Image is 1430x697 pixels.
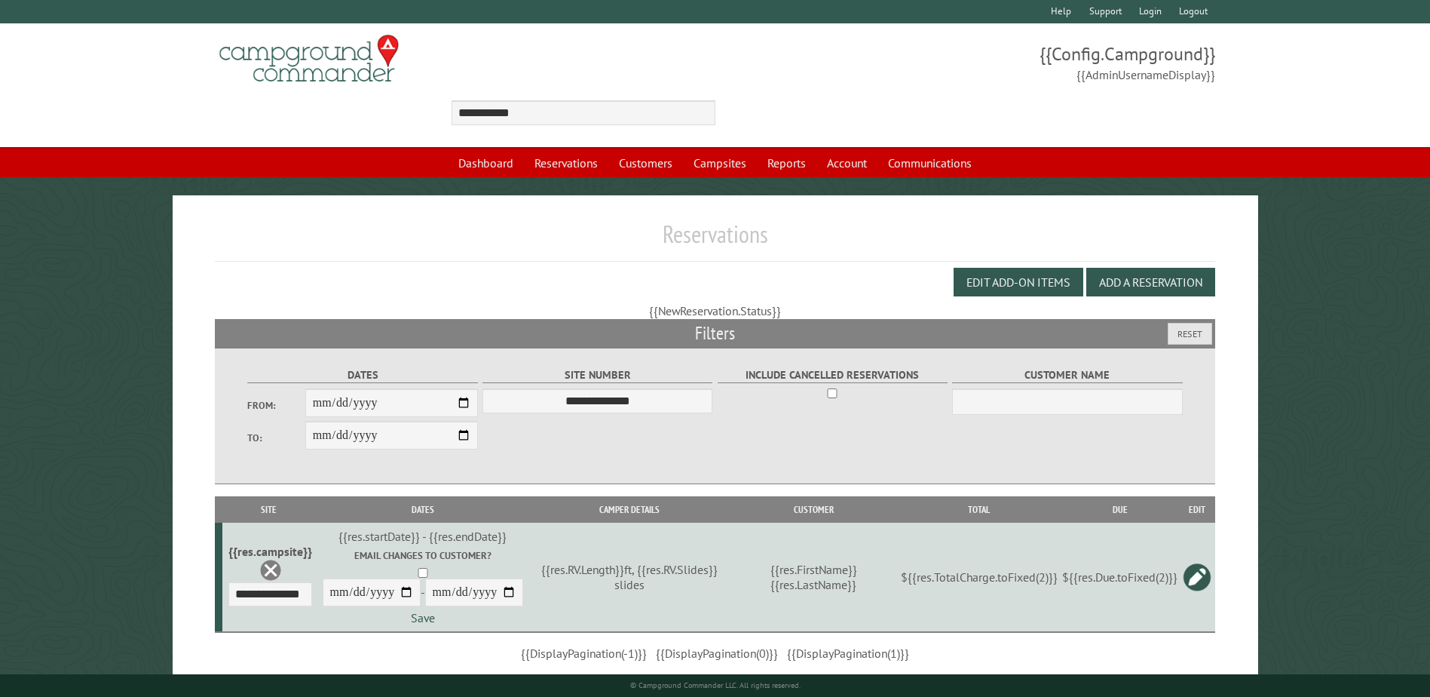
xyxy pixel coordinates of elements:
span: {{DisplayPagination(-1)}} [521,646,647,661]
td: ${{res.TotalCharge.toFixed(2)}} [898,523,1059,632]
label: Include Cancelled Reservations [718,367,948,384]
label: Site Number [482,367,712,384]
h2: Filters [215,319,1214,348]
th: Due [1060,496,1180,523]
td: {{res.RV.Length}}ft, {{res.RV.Slides}} slides [530,523,729,632]
span: {{Config.Campground}} {{AdminUsernameDisplay}} [715,41,1215,84]
a: Dashboard [449,149,522,177]
small: © Campground Commander LLC. All rights reserved. [630,680,801,690]
th: Dates [315,496,531,523]
th: Edit [1180,496,1214,523]
div: {{NewReservation.Status}} [215,302,1214,319]
div: {{res.startDate}} - {{res.endDate}} [317,529,528,544]
button: Add a Reservation [1086,268,1215,296]
td: {{res.FirstName}} {{res.LastName}} [730,523,899,632]
label: Customer Name [952,367,1182,384]
label: Dates [247,367,477,384]
span: {{DisplayPagination(1)}} [787,646,909,661]
a: Customers [610,149,681,177]
label: To: [247,431,305,445]
a: Save [411,610,435,625]
th: Site [222,496,314,523]
h1: Reservations [215,220,1214,261]
a: Communications [879,149,981,177]
div: - [317,548,528,625]
span: {{DisplayPagination(0)}} [656,646,778,661]
button: Edit Add-on Items [954,268,1083,296]
a: Reservations [525,149,607,177]
th: Total [898,496,1059,523]
th: Customer [730,496,899,523]
th: Camper Details [530,496,729,523]
label: From: [247,398,305,413]
button: Reset [1168,323,1212,345]
a: Account [818,149,876,177]
label: Email changes to customer? [317,548,528,563]
a: Reports [758,149,815,177]
a: Delete this reservation [259,559,282,582]
a: Campsites [684,149,755,177]
div: {{res.campsite}} [228,544,312,559]
img: Campground Commander [215,29,403,88]
td: ${{res.Due.toFixed(2)}} [1060,523,1180,632]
